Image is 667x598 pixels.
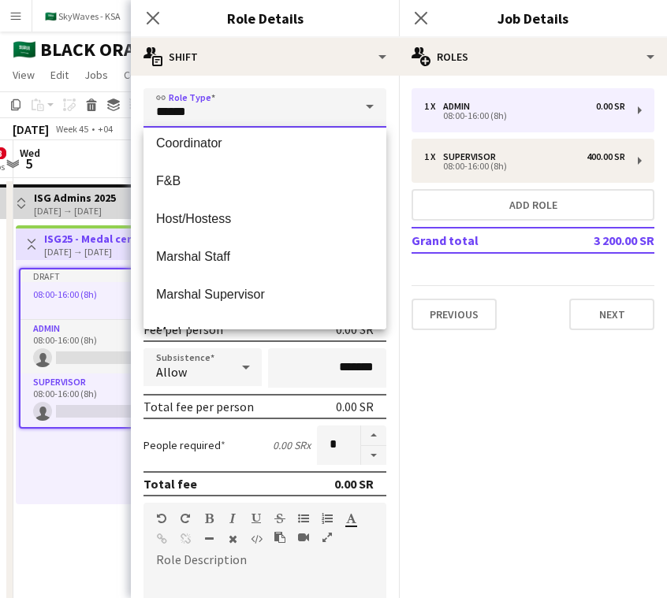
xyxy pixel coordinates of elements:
button: Insert video [298,531,309,544]
label: People required [143,438,225,452]
button: Add role [412,189,654,221]
button: Next [569,299,654,330]
button: Paste as plain text [274,531,285,544]
div: 0.00 SR [334,476,374,492]
button: Italic [227,512,238,525]
span: Week 45 [52,123,91,135]
div: [DATE] → [DATE] [34,205,116,217]
span: 08:00-16:00 (8h) [33,288,97,300]
div: 0.00 SR [596,101,625,112]
button: Unordered List [298,512,309,525]
td: 3 200.00 SR [555,228,654,253]
h3: Role Details [131,8,399,28]
span: Marshal Staff [156,249,374,264]
h3: Job Details [399,8,667,28]
app-card-role: Admin0/108:00-16:00 (8h) [20,320,194,373]
button: Bold [203,512,214,525]
div: 08:00-16:00 (8h) [424,112,625,120]
span: F&B [156,173,374,188]
span: Wed [20,146,40,160]
div: Total fee per person [143,399,254,414]
div: Roles [399,38,667,76]
button: Redo [180,512,191,525]
div: Total fee [143,476,197,492]
div: [DATE] → [DATE] [44,246,162,258]
button: Previous [412,299,497,330]
button: Clear Formatting [227,533,238,545]
div: 0.00 SR x [273,438,311,452]
button: 🇸🇦 SkyWaves - KSA [32,1,134,32]
div: Draft [20,269,194,282]
h1: 🇸🇦 BLACK ORANGE - KSA [13,38,217,61]
div: Supervisor [443,151,502,162]
div: 0.00 SR [336,399,374,414]
div: Admin [443,101,476,112]
div: Fee per person [143,321,223,337]
div: 1 x [424,101,443,112]
app-card-role: Supervisor0/108:00-16:00 (8h) [20,373,194,427]
button: Undo [156,512,167,525]
button: Fullscreen [322,531,333,544]
button: Text Color [345,512,356,525]
span: Allow [156,364,187,380]
span: Edit [50,68,69,82]
button: HTML Code [251,533,262,545]
button: Decrease [361,446,386,466]
span: Marshal Supervisor [156,287,374,302]
button: Ordered List [322,512,333,525]
span: Model [156,325,374,340]
button: Underline [251,512,262,525]
span: 5 [17,154,40,173]
button: Horizontal Line [203,533,214,545]
a: Comms [117,65,166,85]
button: Strikethrough [274,512,285,525]
div: Shift [131,38,399,76]
a: View [6,65,41,85]
app-job-card: Draft08:00-16:00 (8h)0/22 RolesAdmin0/108:00-16:00 (8h) Supervisor0/108:00-16:00 (8h) [19,268,196,429]
div: 400.00 SR [587,151,625,162]
h3: ISG25 - Medal ceremony Green team [44,232,162,246]
span: Coordinator [156,136,374,150]
a: Edit [44,65,75,85]
div: 1 x [424,151,443,162]
button: Increase [361,425,386,446]
td: Grand total [412,228,555,253]
span: View [13,68,35,82]
span: Host/Hostess [156,211,374,226]
a: Jobs [78,65,114,85]
div: 0.00 SR [336,321,374,337]
div: +04 [98,123,113,135]
div: 08:00-16:00 (8h) [424,162,625,170]
div: [DATE] [13,121,49,137]
span: Comms [124,68,159,82]
span: Jobs [84,68,108,82]
h3: ISG Admins 2025 [34,191,116,205]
